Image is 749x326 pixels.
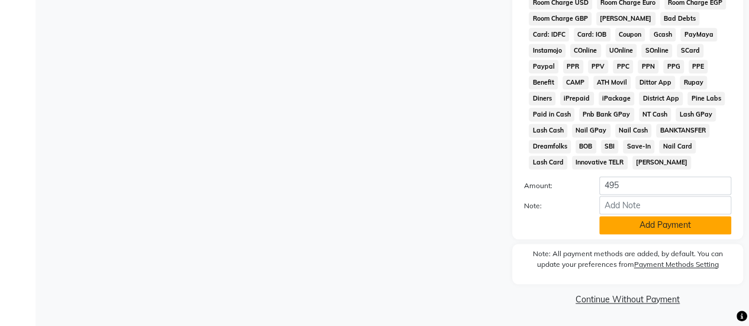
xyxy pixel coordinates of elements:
span: Instamojo [529,44,565,57]
span: SOnline [641,44,672,57]
span: Nail Cash [615,124,652,137]
span: Pnb Bank GPay [579,108,634,121]
span: PPC [613,60,633,73]
span: Dreamfolks [529,140,571,153]
span: PPN [638,60,658,73]
span: Paid in Cash [529,108,574,121]
span: Paypal [529,60,558,73]
span: Gcash [650,28,676,41]
span: Nail Card [659,140,696,153]
button: Add Payment [599,216,731,234]
span: Coupon [615,28,645,41]
span: PPV [588,60,609,73]
input: Amount [599,176,731,195]
span: BANKTANSFER [656,124,709,137]
span: Pine Labs [687,92,725,105]
span: SCard [677,44,703,57]
span: Card: IDFC [529,28,569,41]
span: Card: IOB [574,28,610,41]
span: Room Charge GBP [529,12,592,25]
span: Lash Card [529,156,567,169]
span: BOB [576,140,596,153]
span: Save-In [623,140,654,153]
span: PPR [563,60,583,73]
span: Benefit [529,76,558,89]
span: SBI [601,140,619,153]
span: District App [639,92,683,105]
span: UOnline [606,44,637,57]
span: iPrepaid [560,92,594,105]
span: Lash GPay [676,108,716,121]
span: NT Cash [639,108,671,121]
span: PayMaya [680,28,717,41]
span: COnline [570,44,601,57]
span: Rupay [680,76,707,89]
span: ATH Movil [593,76,631,89]
span: Bad Debts [660,12,700,25]
label: Note: [515,201,590,211]
span: Innovative TELR [572,156,628,169]
span: Nail GPay [572,124,610,137]
label: Payment Methods Setting [634,259,719,270]
label: Note: All payment methods are added, by default. You can update your preferences from [524,248,731,275]
span: Dittor App [635,76,675,89]
span: iPackage [599,92,635,105]
span: [PERSON_NAME] [632,156,692,169]
span: [PERSON_NAME] [596,12,655,25]
span: PPE [689,60,708,73]
a: Continue Without Payment [515,293,741,306]
input: Add Note [599,196,731,214]
span: PPG [663,60,684,73]
span: CAMP [562,76,589,89]
label: Amount: [515,180,590,191]
span: Lash Cash [529,124,567,137]
span: Diners [529,92,555,105]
